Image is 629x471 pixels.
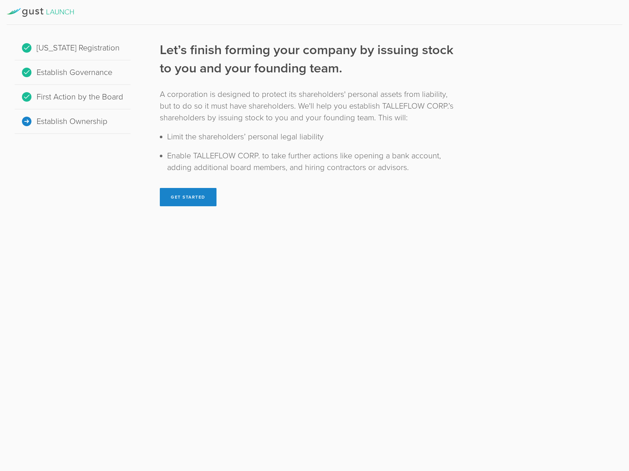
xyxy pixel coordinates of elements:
[160,88,453,124] div: A corporation is designed to protect its shareholders' personal assets from liability, but to do ...
[167,150,453,173] li: Enable TALLEFLOW CORP. to take further actions like opening a bank account, adding additional boa...
[160,188,216,206] button: Get Started
[15,60,131,85] div: Establish Governance
[167,131,453,143] li: Limit the shareholders’ personal legal liability
[160,41,453,78] h1: Let’s finish forming your company by issuing stock to you and your founding team.
[15,109,131,134] div: Establish Ownership
[15,36,131,60] div: [US_STATE] Registration
[15,85,131,109] div: First Action by the Board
